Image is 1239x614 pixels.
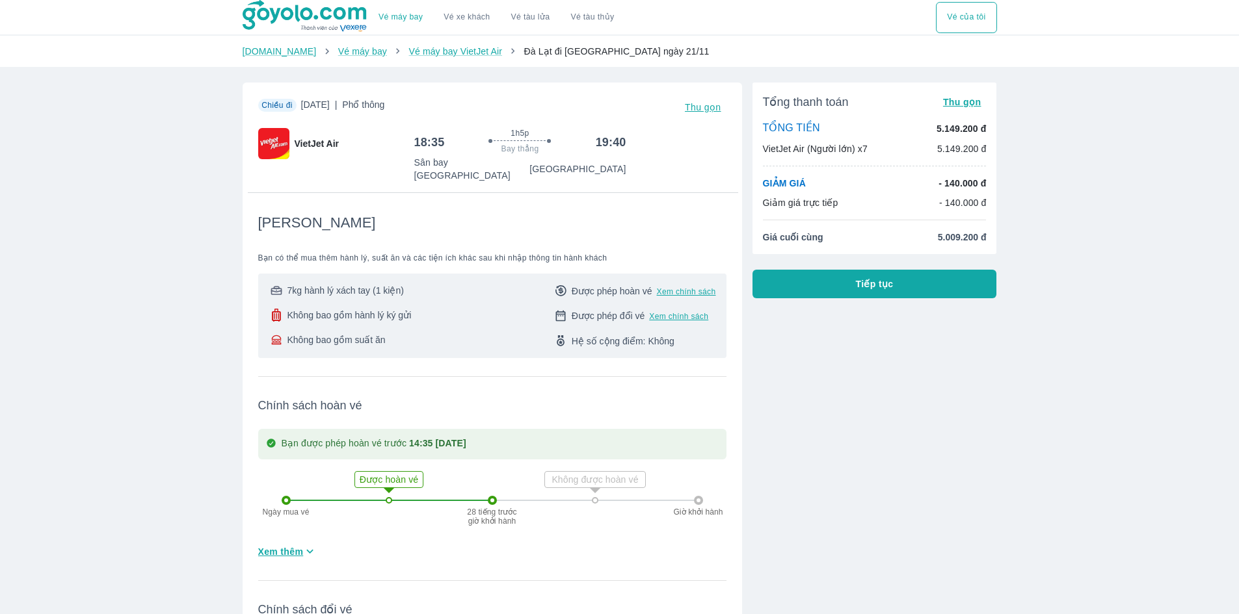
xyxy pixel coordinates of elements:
[938,231,987,244] span: 5.009.200 đ
[253,541,323,562] button: Xem thêm
[685,102,721,112] span: Thu gọn
[649,311,708,322] button: Xem chính sách
[657,287,716,297] button: Xem chính sách
[258,398,726,413] span: Chính sách hoàn vé
[939,177,986,190] p: - 140.000 đ
[414,156,529,182] p: Sân bay [GEOGRAPHIC_DATA]
[937,122,986,135] p: 5.149.200 đ
[287,309,411,322] span: Không bao gồm hành lý ký gửi
[501,144,539,154] span: Bay thẳng
[936,2,996,33] div: choose transportation mode
[243,45,997,58] nav: breadcrumb
[753,270,997,298] button: Tiếp tục
[466,507,518,526] p: 28 tiếng trước giờ khởi hành
[560,2,624,33] button: Vé tàu thủy
[258,214,376,232] span: [PERSON_NAME]
[763,142,868,155] p: VietJet Air (Người lớn) x7
[409,438,466,448] strong: 14:35 [DATE]
[301,98,385,116] span: [DATE]
[936,2,996,33] button: Vé của tôi
[763,177,806,190] p: GIẢM GIÁ
[680,98,726,116] button: Thu gọn
[938,93,987,111] button: Thu gọn
[572,285,652,298] span: Được phép hoàn vé
[287,333,385,346] span: Không bao gồm suất ăn
[444,12,490,22] a: Vé xe khách
[596,134,626,150] h6: 19:40
[763,122,820,136] p: TỔNG TIỀN
[939,196,987,209] p: - 140.000 đ
[261,101,293,110] span: Chiều đi
[763,196,838,209] p: Giảm giá trực tiếp
[943,97,981,107] span: Thu gọn
[856,277,894,290] span: Tiếp tục
[356,473,421,486] p: Được hoàn vé
[258,545,304,558] span: Xem thêm
[243,46,317,57] a: [DOMAIN_NAME]
[937,142,987,155] p: 5.149.200 đ
[501,2,561,33] a: Vé tàu lửa
[524,46,709,57] span: Đà Lạt đi [GEOGRAPHIC_DATA] ngày 21/11
[258,253,726,263] span: Bạn có thể mua thêm hành lý, suất ăn và các tiện ích khác sau khi nhập thông tin hành khách
[572,335,674,348] span: Hệ số cộng điểm: Không
[414,134,444,150] h6: 18:35
[257,507,315,517] p: Ngày mua vé
[287,284,403,297] span: 7kg hành lý xách tay (1 kiện)
[342,99,384,110] span: Phổ thông
[763,231,823,244] span: Giá cuối cùng
[379,12,423,22] a: Vé máy bay
[338,46,387,57] a: Vé máy bay
[669,507,728,517] p: Giờ khởi hành
[546,473,644,486] p: Không được hoàn vé
[763,94,849,110] span: Tổng thanh toán
[408,46,501,57] a: Vé máy bay VietJet Air
[368,2,624,33] div: choose transportation mode
[529,162,626,175] p: [GEOGRAPHIC_DATA]
[572,309,645,322] span: Được phép đổi vé
[335,99,338,110] span: |
[511,128,529,138] span: 1h5p
[295,137,339,150] span: VietJet Air
[282,437,466,452] p: Bạn được phép hoàn vé trước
